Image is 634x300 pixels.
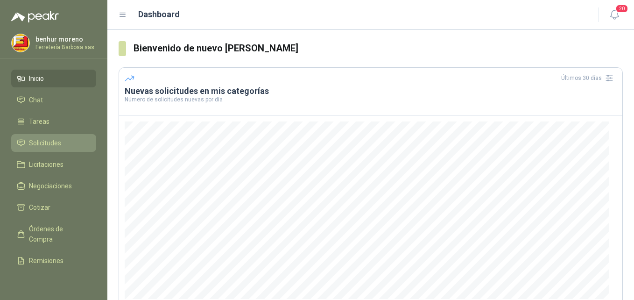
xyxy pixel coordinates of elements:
[11,70,96,87] a: Inicio
[29,224,87,244] span: Órdenes de Compra
[11,252,96,270] a: Remisiones
[125,97,617,102] p: Número de solicitudes nuevas por día
[125,86,617,97] h3: Nuevas solicitudes en mis categorías
[29,73,44,84] span: Inicio
[29,277,70,287] span: Configuración
[11,91,96,109] a: Chat
[35,36,94,43] p: benhur moreno
[29,159,63,170] span: Licitaciones
[11,273,96,291] a: Configuración
[12,34,29,52] img: Company Logo
[11,113,96,130] a: Tareas
[11,11,59,22] img: Logo peakr
[11,199,96,216] a: Cotizar
[29,181,72,191] span: Negociaciones
[29,95,43,105] span: Chat
[606,7,623,23] button: 20
[29,116,49,127] span: Tareas
[35,44,94,50] p: Ferretería Barbosa sas
[615,4,628,13] span: 20
[29,138,61,148] span: Solicitudes
[11,156,96,173] a: Licitaciones
[11,220,96,248] a: Órdenes de Compra
[138,8,180,21] h1: Dashboard
[29,202,50,213] span: Cotizar
[561,71,617,86] div: Últimos 30 días
[11,134,96,152] a: Solicitudes
[11,177,96,195] a: Negociaciones
[134,41,623,56] h3: Bienvenido de nuevo [PERSON_NAME]
[29,256,63,266] span: Remisiones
